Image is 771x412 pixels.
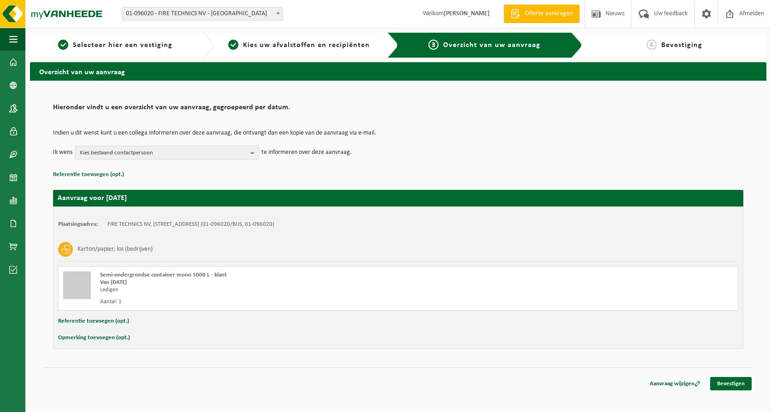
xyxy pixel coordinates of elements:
[107,221,274,228] td: FIRE TECHNICS NV, [STREET_ADDRESS] (01-096020/BUS, 01-096020)
[122,7,283,20] span: 01-096020 - FIRE TECHNICS NV - OOSTENDE
[53,146,72,159] p: Ik wens
[261,146,352,159] p: te informeren over deze aanvraag.
[58,332,130,344] button: Opmerking toevoegen (opt.)
[710,377,752,390] a: Bevestigen
[122,7,283,21] span: 01-096020 - FIRE TECHNICS NV - OOSTENDE
[228,40,238,50] span: 2
[504,5,580,23] a: Offerte aanvragen
[100,272,227,278] span: Semi-ondergrondse container mono 5000 L - klant
[443,41,540,49] span: Overzicht van uw aanvraag
[100,279,127,285] strong: Van [DATE]
[58,315,129,327] button: Referentie toevoegen (opt.)
[522,9,575,18] span: Offerte aanvragen
[58,40,68,50] span: 1
[53,130,743,136] p: Indien u dit wenst kunt u een collega informeren over deze aanvraag, die ontvangt dan een kopie v...
[73,41,172,49] span: Selecteer hier een vestiging
[444,10,490,17] strong: [PERSON_NAME]
[35,40,196,51] a: 1Selecteer hier een vestiging
[643,377,707,390] a: Aanvraag wijzigen
[100,298,435,306] div: Aantal: 1
[219,40,380,51] a: 2Kies uw afvalstoffen en recipiënten
[428,40,439,50] span: 3
[53,104,743,116] h2: Hieronder vindt u een overzicht van uw aanvraag, gegroepeerd per datum.
[77,242,153,257] h3: Karton/papier, los (bedrijven)
[243,41,370,49] span: Kies uw afvalstoffen en recipiënten
[646,40,657,50] span: 4
[58,194,127,202] strong: Aanvraag voor [DATE]
[80,146,247,160] span: Kies bestaand contactpersoon
[661,41,702,49] span: Bevestiging
[100,286,435,294] div: Ledigen
[75,146,259,159] button: Kies bestaand contactpersoon
[53,169,124,181] button: Referentie toevoegen (opt.)
[30,62,766,80] h2: Overzicht van uw aanvraag
[58,221,98,227] strong: Plaatsingsadres:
